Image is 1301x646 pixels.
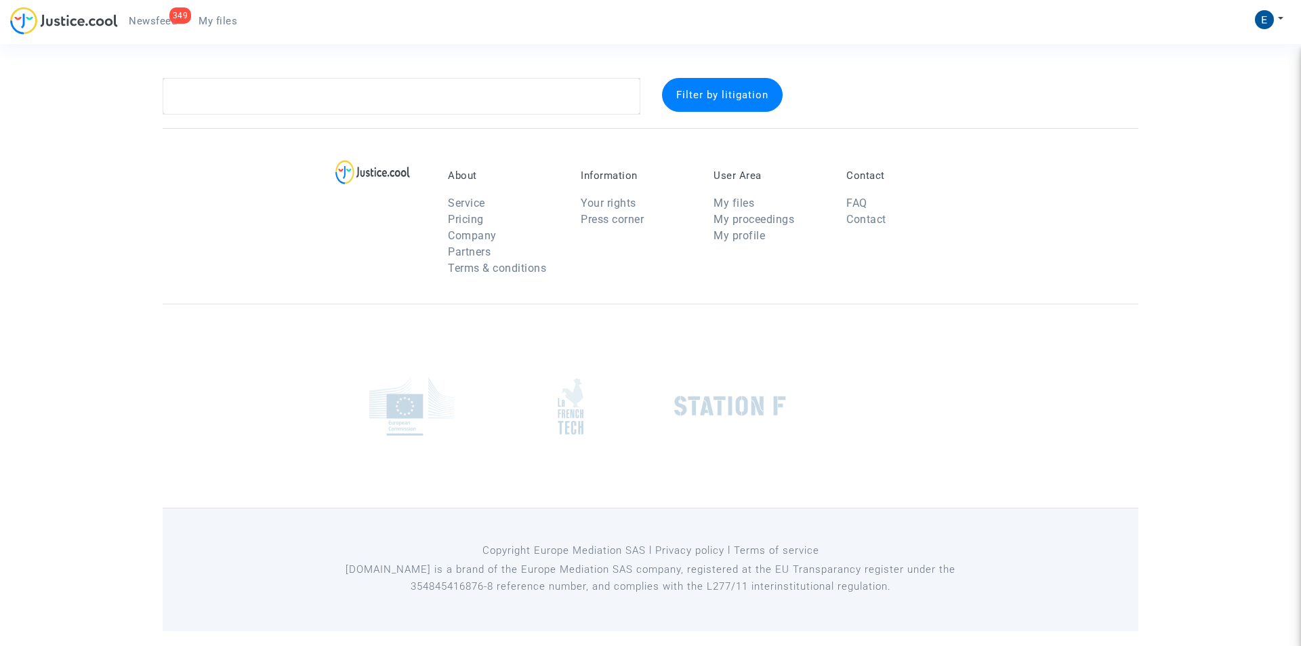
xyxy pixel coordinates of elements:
[714,197,754,209] a: My files
[448,213,484,226] a: Pricing
[581,197,636,209] a: Your rights
[676,89,768,101] span: Filter by litigation
[581,213,644,226] a: Press corner
[674,396,786,416] img: stationf.png
[188,11,248,31] a: My files
[342,542,959,559] p: Copyright Europe Mediation SAS l Privacy policy l Terms of service
[846,197,867,209] a: FAQ
[448,229,497,242] a: Company
[448,169,560,182] p: About
[129,15,177,27] span: Newsfeed
[118,11,188,31] a: 349Newsfeed
[448,245,491,258] a: Partners
[846,169,959,182] p: Contact
[10,7,118,35] img: jc-logo.svg
[448,262,546,275] a: Terms & conditions
[581,169,693,182] p: Information
[714,169,826,182] p: User Area
[199,15,237,27] span: My files
[335,160,411,184] img: logo-lg.svg
[846,213,886,226] a: Contact
[558,378,583,435] img: french_tech.png
[448,197,485,209] a: Service
[714,213,794,226] a: My proceedings
[714,229,765,242] a: My profile
[369,377,454,436] img: europe_commision.png
[169,7,192,24] div: 349
[1255,10,1274,29] img: ACg8ocICGBWcExWuj3iT2MEg9j5dw-yx0VuEqZIV0SNsKSMu=s96-c
[342,561,959,595] p: [DOMAIN_NAME] is a brand of the Europe Mediation SAS company, registered at the EU Transparancy r...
